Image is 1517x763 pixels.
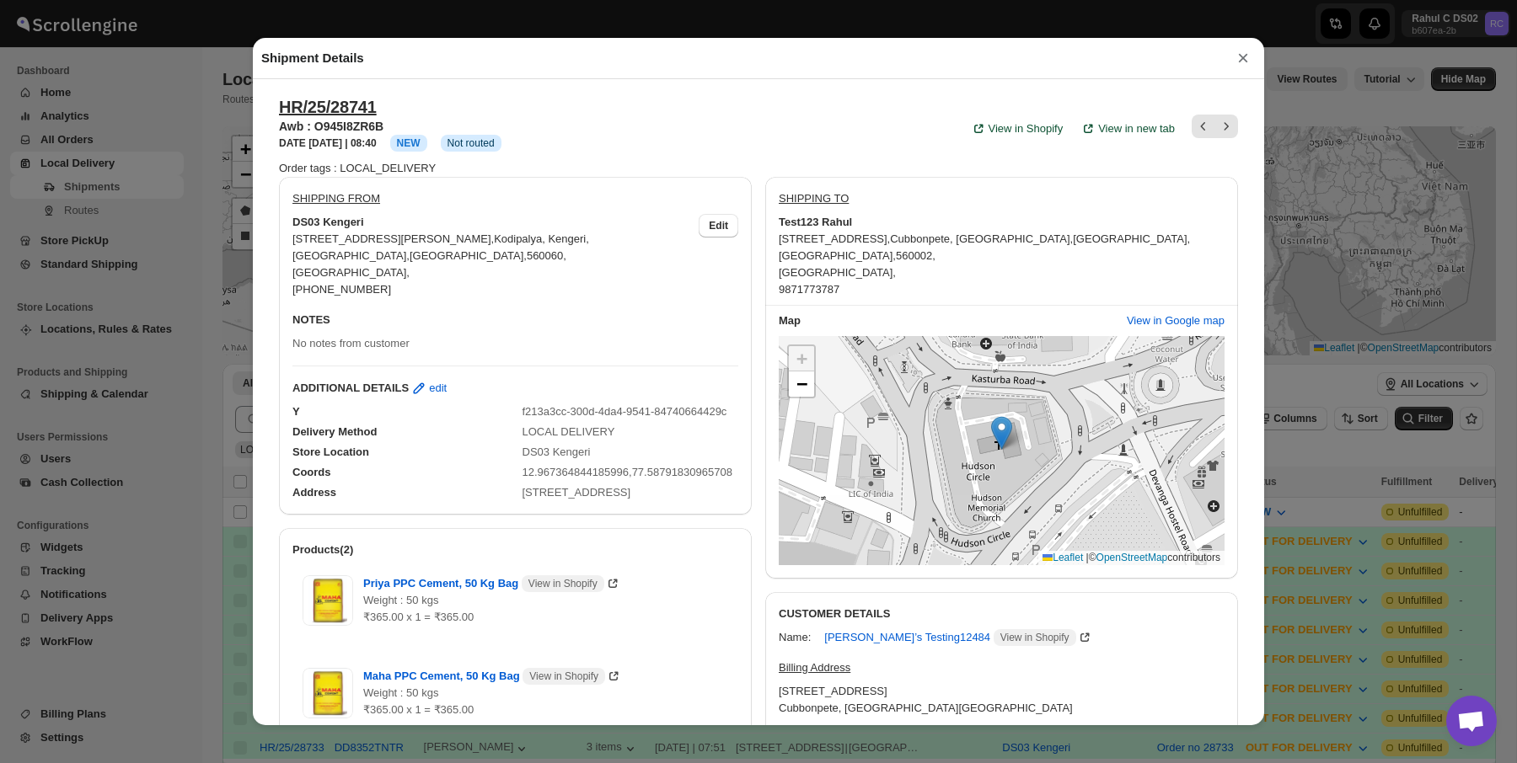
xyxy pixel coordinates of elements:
span: Cubbonpete, [GEOGRAPHIC_DATA] , [890,232,1073,245]
h2: Shipment Details [261,50,364,67]
span: No notes from customer [292,337,410,349]
span: Y [292,405,300,418]
h3: CUSTOMER DETAILS [779,606,1225,622]
span: View in Shopify [529,670,598,683]
nav: Pagination [1192,115,1238,138]
span: [GEOGRAPHIC_DATA] , [292,266,410,279]
span: [PHONE_NUMBER] [292,283,391,296]
div: [STREET_ADDRESS] Cubbonpete, [GEOGRAPHIC_DATA] [GEOGRAPHIC_DATA] [779,683,1073,717]
span: Address [292,486,336,499]
span: + [796,348,807,369]
span: 12.967364844185996,77.58791830965708 [523,466,732,478]
u: SHIPPING FROM [292,192,380,205]
button: Edit [699,214,738,237]
span: View in Shopify [1000,631,1069,644]
span: Priya PPC Cement, 50 Kg Bag [363,575,604,592]
span: Delivery Method [292,425,377,438]
span: Edit [709,219,728,232]
b: NOTES [292,313,330,326]
span: View in new tab [1098,120,1175,137]
a: View in Shopify [960,109,1074,147]
div: Order tags : LOCAL_DELIVERY [279,160,1238,177]
b: Test123 Rahul [779,214,852,231]
button: View in Google map [1117,307,1235,334]
a: OpenStreetMap [1096,552,1168,563]
button: edit [400,375,457,402]
a: Priya PPC Cement, 50 Kg Bag View in Shopify [363,577,621,590]
span: | [1086,552,1089,563]
h3: Awb : O945I8ZR6B [279,118,501,135]
span: Store Location [292,446,369,458]
span: NEW [397,137,421,149]
b: Map [779,314,801,327]
b: [DATE] | 08:40 [308,137,376,149]
div: © contributors [1038,551,1225,565]
span: [GEOGRAPHIC_DATA] , [779,249,896,262]
span: [STREET_ADDRESS] , [779,232,890,245]
a: Zoom in [789,346,814,371]
b: ADDITIONAL DETAILS [292,380,409,397]
div: Name: [779,629,811,646]
span: [GEOGRAPHIC_DATA] , [410,249,527,262]
span: [PERSON_NAME]’s Testing12484 [824,629,1075,646]
span: Maha PPC Cement, 50 Kg Bag [363,668,605,685]
div: Open chat [1446,696,1497,746]
button: Previous [1192,115,1215,138]
img: Marker [991,416,1012,450]
button: HR/25/28741 [279,97,377,117]
span: 560060 , [527,249,566,262]
u: Billing Address [779,661,850,674]
span: [STREET_ADDRESS] [523,486,631,499]
a: Leaflet [1043,552,1083,563]
span: Weight : 50 kgs [363,594,438,606]
span: Kodipalya, Kengeri , [494,232,589,245]
a: Zoom out [789,371,814,397]
span: 560002 , [896,249,935,262]
span: ₹365.00 x 1 = ₹365.00 [363,611,474,623]
span: [STREET_ADDRESS][PERSON_NAME] , [292,232,494,245]
span: − [796,373,807,394]
b: DS03 Kengeri [292,214,364,231]
span: [GEOGRAPHIC_DATA] , [292,249,410,262]
span: Coords [292,466,331,478]
span: [GEOGRAPHIC_DATA] , [1073,232,1190,245]
h3: DATE [279,136,377,150]
span: [GEOGRAPHIC_DATA] , [779,266,896,279]
a: [PERSON_NAME]’s Testing12484 View in Shopify [824,631,1092,643]
button: View in new tab [1069,109,1185,147]
a: Maha PPC Cement, 50 Kg Bag View in Shopify [363,670,622,682]
span: 9871773787 [779,283,839,296]
u: SHIPPING TO [779,192,849,205]
span: edit [429,380,447,397]
button: Next [1214,115,1238,138]
span: Weight : 50 kgs [363,686,438,699]
span: View in Shopify [989,120,1064,137]
button: × [1230,46,1256,70]
span: DS03 Kengeri [523,446,591,458]
span: ₹365.00 x 1 = ₹365.00 [363,703,474,716]
span: Not routed [448,136,495,150]
span: View in Shopify [528,577,598,590]
h2: Products(2) [292,542,738,558]
span: LOCAL DELIVERY [523,425,615,438]
span: f213a3cc-300d-4da4-9541-84740664429c [523,405,727,418]
span: View in Google map [1127,312,1225,329]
